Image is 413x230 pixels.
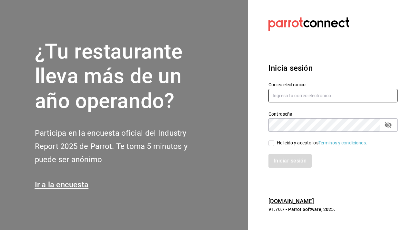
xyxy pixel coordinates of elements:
[383,120,394,131] button: passwordField
[268,89,398,102] input: Ingresa tu correo electrónico
[277,140,367,146] div: He leído y acepto los
[268,62,398,74] h3: Inicia sesión
[35,39,209,114] h1: ¿Tu restaurante lleva más de un año operando?
[35,180,89,189] a: Ir a la encuesta
[268,198,314,204] a: [DOMAIN_NAME]
[268,206,398,213] p: V1.70.7 - Parrot Software, 2025.
[268,111,398,116] label: Contraseña
[268,82,398,87] label: Correo electrónico
[318,140,367,145] a: Términos y condiciones.
[35,127,209,166] h2: Participa en la encuesta oficial del Industry Report 2025 de Parrot. Te toma 5 minutos y puede se...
